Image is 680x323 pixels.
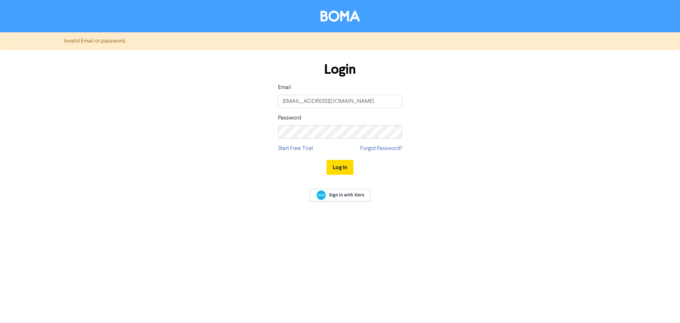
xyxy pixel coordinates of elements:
[317,190,326,200] img: Xero logo
[329,192,364,198] span: Sign In with Xero
[278,114,301,122] label: Password
[278,144,313,153] a: Start Free Trial
[327,160,353,175] button: Log In
[645,289,680,323] iframe: Chat Widget
[58,37,622,45] div: Invalid Email or password.
[278,83,291,92] label: Email
[321,11,360,22] img: BOMA Logo
[360,144,402,153] a: Forgot Password?
[278,61,402,78] h1: Login
[310,189,370,201] a: Sign In with Xero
